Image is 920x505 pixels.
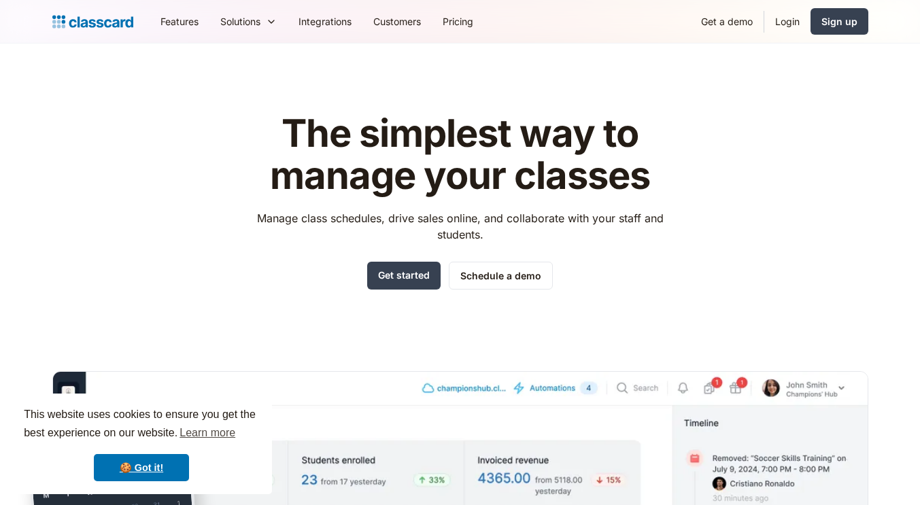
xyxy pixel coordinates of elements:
a: Features [150,6,209,37]
a: learn more about cookies [177,423,237,443]
p: Manage class schedules, drive sales online, and collaborate with your staff and students. [244,210,676,243]
a: Get a demo [690,6,764,37]
a: Login [764,6,811,37]
div: Solutions [220,14,260,29]
a: Sign up [811,8,868,35]
h1: The simplest way to manage your classes [244,113,676,196]
a: Get started [367,262,441,290]
div: Sign up [821,14,857,29]
a: Pricing [432,6,484,37]
div: Solutions [209,6,288,37]
div: cookieconsent [11,394,272,494]
a: Integrations [288,6,362,37]
a: home [52,12,133,31]
a: Customers [362,6,432,37]
a: dismiss cookie message [94,454,189,481]
a: Schedule a demo [449,262,553,290]
span: This website uses cookies to ensure you get the best experience on our website. [24,406,259,443]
